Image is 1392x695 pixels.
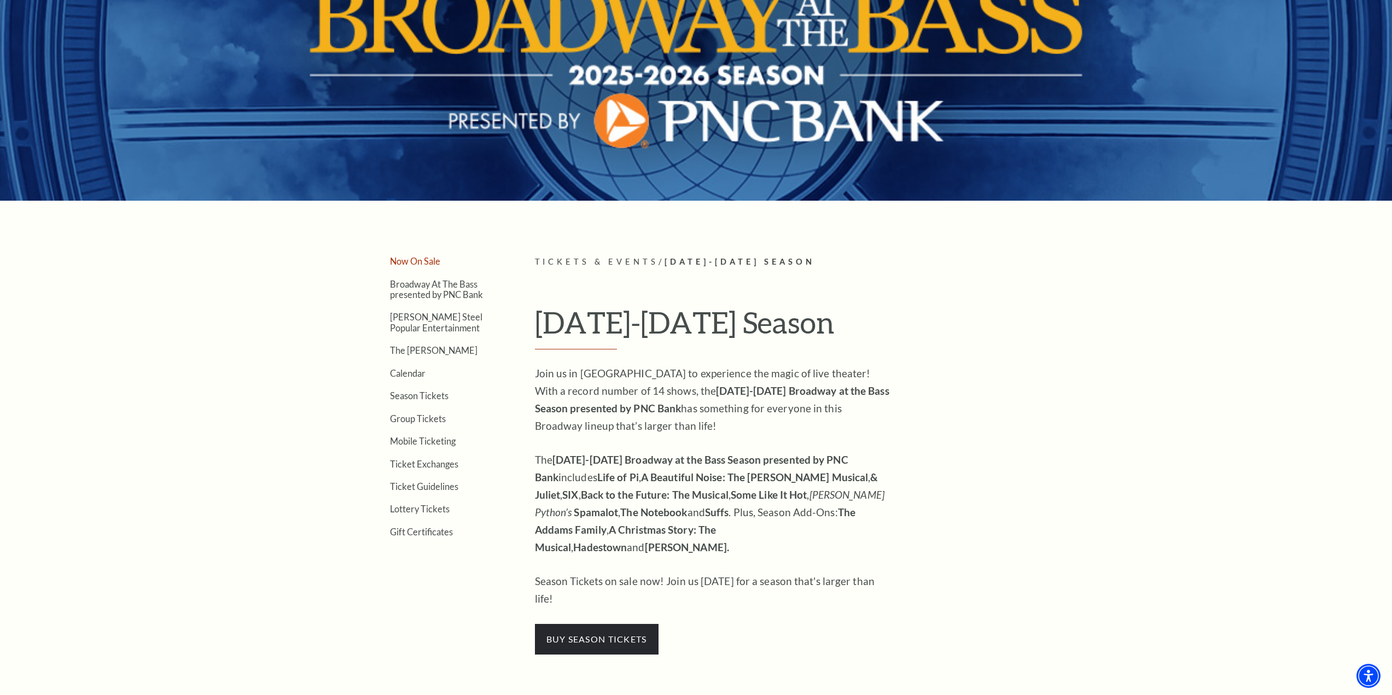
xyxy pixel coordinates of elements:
a: Group Tickets [390,413,446,424]
span: buy season tickets [535,624,659,655]
strong: Some Like It Hot [731,488,807,501]
em: [PERSON_NAME] Python’s [535,488,884,518]
strong: Hadestown [573,541,627,553]
strong: Back to the Future: The Musical [581,488,729,501]
strong: [PERSON_NAME]. [645,541,729,553]
strong: The Notebook [620,506,687,518]
strong: A Beautiful Noise: The [PERSON_NAME] Musical [641,471,868,483]
span: [DATE]-[DATE] Season [665,257,815,266]
strong: [DATE]-[DATE] Broadway at the Bass Season presented by PNC Bank [535,384,889,414]
strong: A Christmas Story: The Musical [535,523,717,553]
strong: & Juliet [535,471,878,501]
div: Accessibility Menu [1356,664,1381,688]
a: Mobile Ticketing [390,436,456,446]
p: Season Tickets on sale now! Join us [DATE] for a season that's larger than life! [535,573,890,608]
a: Ticket Exchanges [390,459,458,469]
a: Calendar [390,368,426,378]
a: Broadway At The Bass presented by PNC Bank [390,279,483,300]
a: The [PERSON_NAME] [390,345,477,355]
a: Gift Certificates [390,527,453,537]
h1: [DATE]-[DATE] Season [535,305,1035,349]
p: Join us in [GEOGRAPHIC_DATA] to experience the magic of live theater! With a record number of 14 ... [535,365,890,435]
p: / [535,255,1035,269]
a: Season Tickets [390,390,449,401]
a: Lottery Tickets [390,504,450,514]
strong: [DATE]-[DATE] Broadway at the Bass Season presented by PNC Bank [535,453,848,483]
strong: Suffs [705,506,729,518]
strong: The Addams Family [535,506,855,536]
p: The includes , , , , , , , and . Plus, Season Add-Ons: , , and [535,451,890,556]
a: Now On Sale [390,256,440,266]
a: Ticket Guidelines [390,481,458,492]
span: Tickets & Events [535,257,659,266]
a: buy season tickets [535,632,659,645]
strong: Spamalot [574,506,618,518]
strong: SIX [562,488,578,501]
a: [PERSON_NAME] Steel Popular Entertainment [390,312,482,332]
strong: Life of Pi [597,471,639,483]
